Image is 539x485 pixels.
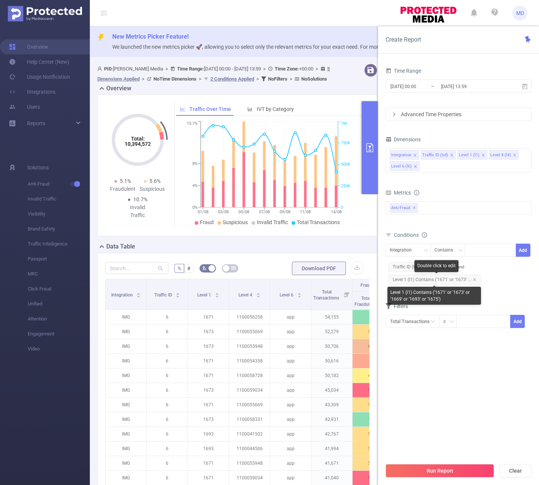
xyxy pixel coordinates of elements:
h2: Overview [106,84,131,93]
i: icon: down [424,248,428,253]
i: icon: caret-up [297,292,301,294]
i: icon: table [231,266,236,270]
p: IMG [106,412,146,427]
i: icon: caret-down [215,295,219,297]
span: Attention [28,311,90,326]
p: 5.3% [353,456,393,470]
span: Anti-Fraud [28,177,90,192]
span: Click Fraud [28,281,90,296]
span: Traffic ID (tid) Contains '6' [389,262,454,272]
p: 41,040 [311,471,352,485]
p: IMG [106,310,146,324]
p: 5.9% [353,325,393,339]
span: Integration [111,292,134,298]
span: > [261,66,268,72]
span: Reports [27,120,45,126]
span: MRC [28,266,90,281]
span: 10.7% [133,196,147,202]
span: Level 4 [238,292,253,298]
span: > [287,76,295,82]
b: PID: [104,66,113,72]
tspan: 4% [192,183,198,188]
p: 43,309 [311,398,352,412]
p: IMG [106,427,146,441]
p: 1673 [188,383,229,397]
p: 6 [147,354,188,368]
p: 5.5% [353,442,393,456]
p: 9.5% [353,383,393,397]
span: > [197,76,204,82]
i: icon: close [481,153,485,158]
p: IMG [106,398,146,412]
i: icon: caret-up [215,292,219,294]
i: icon: caret-down [256,295,260,297]
b: Time Range: [177,66,204,72]
div: Suspicious [138,185,167,193]
p: IMG [106,456,146,470]
span: Passport [28,251,90,266]
b: No Time Dimensions [153,76,197,82]
tspan: 09/08 [279,210,290,214]
i: icon: close [414,165,417,169]
p: 1671 [188,398,229,412]
p: 1673 [188,325,229,339]
p: 1671 [188,310,229,324]
span: Filters [386,303,408,309]
tspan: 0 [341,205,343,210]
div: Integration [391,150,411,160]
span: Visibility [28,207,90,222]
span: Traffic ID [154,292,173,298]
p: 6 [147,427,188,441]
a: Usage Notification [9,69,70,84]
p: 5.4% [353,427,393,441]
i: icon: caret-down [176,295,180,297]
div: icon: rightAdvanced Time Properties [386,108,531,121]
i: icon: caret-up [176,292,180,294]
i: icon: down [458,248,463,253]
tspan: 1M [341,121,347,126]
p: 50,616 [311,354,352,368]
tspan: 11/08 [300,210,311,214]
p: 1100059034 [229,383,270,397]
span: Fraudulent [360,283,382,288]
p: 52,279 [311,325,352,339]
input: Start date [390,81,450,91]
input: End date [440,81,501,91]
span: Level 6 [280,292,295,298]
p: 42,767 [311,427,352,441]
p: app [270,368,311,383]
div: Traffic ID (tid) [422,150,448,160]
span: > [313,66,320,72]
i: icon: caret-down [137,295,141,297]
p: 6 [147,456,188,470]
span: [PERSON_NAME] Media [DATE] 00:00 - [DATE] 13:59 +00:00 [97,66,330,82]
a: Reports [27,116,45,131]
div: Sort [297,292,302,296]
span: New Metrics Picker Feature! [112,33,189,40]
p: 1671 [188,354,229,368]
b: Time Zone: [275,66,299,72]
p: 4.1% [353,368,393,383]
span: We launched the new metrics picker 🚀, allowing you to select only the relevant metrics for your e... [112,44,432,50]
p: 6 [147,383,188,397]
li: Level 1 (l1) [457,150,487,160]
img: Protected Media [8,6,82,21]
i: icon: info-circle [422,232,427,238]
div: Level 1 (l1) [459,150,479,160]
p: 1100041502 [229,427,270,441]
p: 41,994 [311,442,352,456]
i: icon: close [513,153,517,158]
p: app [270,354,311,368]
p: 1673 [188,339,229,353]
p: 1.9% [353,412,393,427]
i: icon: close [473,278,476,281]
p: 1100055948 [229,456,270,470]
p: app [270,442,311,456]
li: Level 6 (l6) [390,161,420,171]
span: 5.6% [149,178,161,184]
p: IMG [106,442,146,456]
p: 50,706 [311,339,352,353]
p: 6 [147,368,188,383]
tspan: 14/08 [331,210,341,214]
span: % [177,265,181,271]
